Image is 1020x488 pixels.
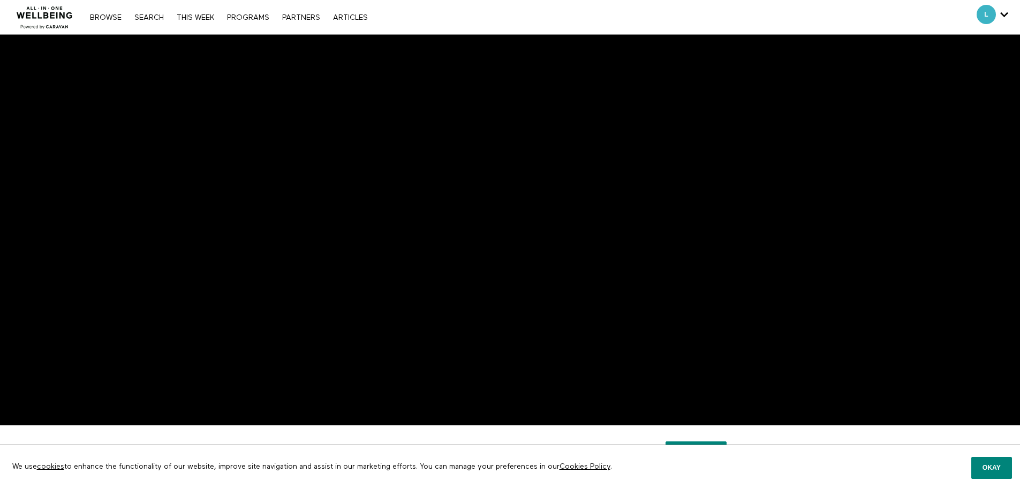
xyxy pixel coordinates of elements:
[85,12,373,22] nav: Primary
[328,14,373,21] a: ARTICLES
[4,453,804,480] p: We use to enhance the functionality of our website, improve site navigation and assist in our mar...
[277,14,326,21] a: PARTNERS
[222,14,275,21] a: PROGRAMS
[85,14,127,21] a: Browse
[129,14,169,21] a: Search
[560,463,610,470] a: Cookies Policy
[971,457,1012,478] button: Okay
[37,463,64,470] a: cookies
[666,441,726,461] button: My list
[171,14,220,21] a: THIS WEEK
